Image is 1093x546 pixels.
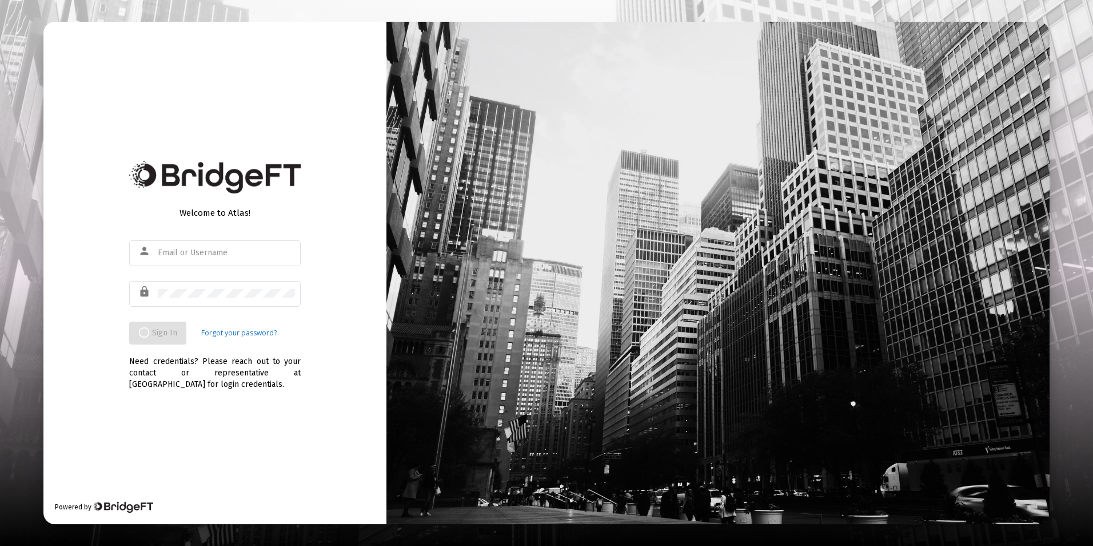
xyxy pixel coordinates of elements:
[55,501,153,513] div: Powered by
[138,328,177,338] span: Sign In
[201,327,277,339] a: Forgot your password?
[129,161,301,193] img: Bridge Financial Technology Logo
[93,501,153,513] img: Bridge Financial Technology Logo
[138,244,152,258] mat-icon: person
[129,207,301,219] div: Welcome to Atlas!
[129,322,186,345] button: Sign In
[158,248,295,258] input: Email or Username
[138,285,152,299] mat-icon: lock
[129,345,301,390] div: Need credentials? Please reach out to your contact or representative at [GEOGRAPHIC_DATA] for log...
